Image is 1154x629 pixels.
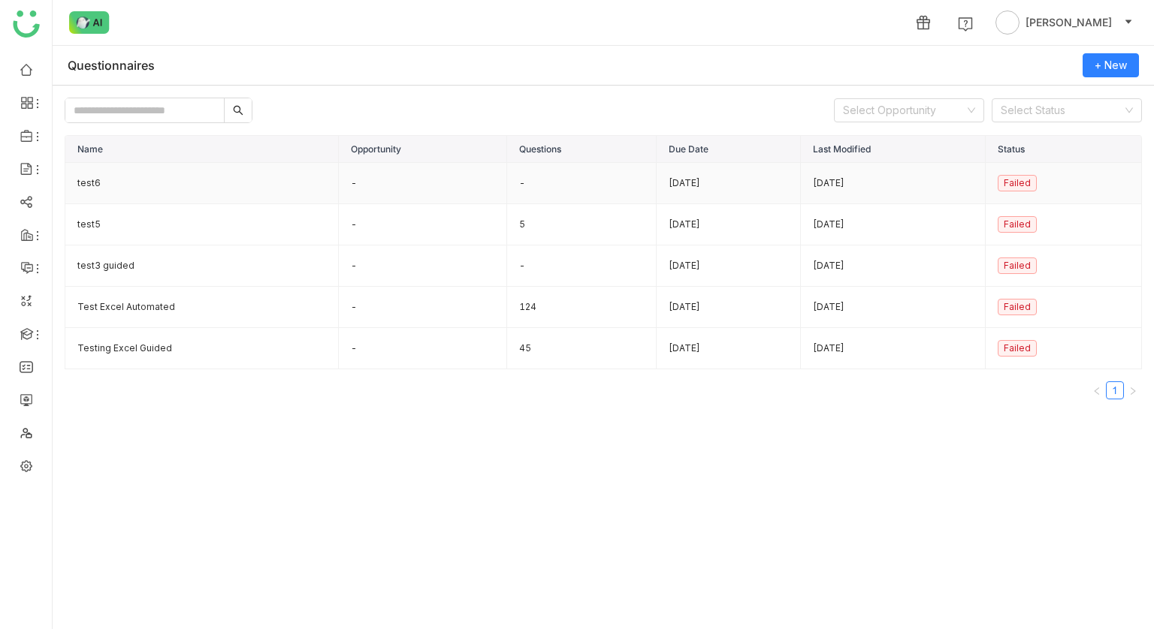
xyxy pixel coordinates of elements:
[813,218,973,232] div: [DATE]
[507,287,657,328] td: 124
[998,299,1037,315] nz-tag: Failed
[801,136,986,163] th: Last Modified
[998,216,1037,233] nz-tag: Failed
[1124,381,1142,399] button: Next Page
[813,300,973,314] div: [DATE]
[68,58,155,73] div: Questionnaires
[13,11,40,38] img: logo
[507,163,657,204] td: -
[507,136,657,163] th: Questions
[65,204,339,245] td: test5
[998,340,1037,357] nz-tag: Failed
[1107,382,1123,399] a: 1
[813,259,973,273] div: [DATE]
[339,245,507,287] td: -
[1083,53,1139,77] button: + New
[507,204,657,245] td: 5
[958,17,973,32] img: help.svg
[1095,57,1127,74] span: + New
[339,287,507,328] td: -
[657,163,801,204] td: [DATE]
[986,136,1142,163] th: Status
[65,287,339,328] td: Test Excel Automated
[69,11,110,34] img: ask-buddy-normal.svg
[657,287,801,328] td: [DATE]
[657,245,801,287] td: [DATE]
[339,136,507,163] th: Opportunity
[998,175,1037,191] nz-tag: Failed
[1026,14,1112,31] span: [PERSON_NAME]
[1106,381,1124,399] li: 1
[65,163,339,204] td: test6
[992,11,1136,35] button: [PERSON_NAME]
[657,204,801,245] td: [DATE]
[65,328,339,369] td: Testing Excel Guided
[657,136,801,163] th: Due Date
[65,245,339,287] td: test3 guided
[507,328,657,369] td: 45
[339,328,507,369] td: -
[339,204,507,245] td: -
[339,163,507,204] td: -
[507,245,657,287] td: -
[998,257,1037,274] nz-tag: Failed
[995,11,1020,35] img: avatar
[65,136,339,163] th: Name
[1088,381,1106,399] button: Previous Page
[813,342,973,356] div: [DATE]
[657,328,801,369] td: [DATE]
[813,176,973,191] div: [DATE]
